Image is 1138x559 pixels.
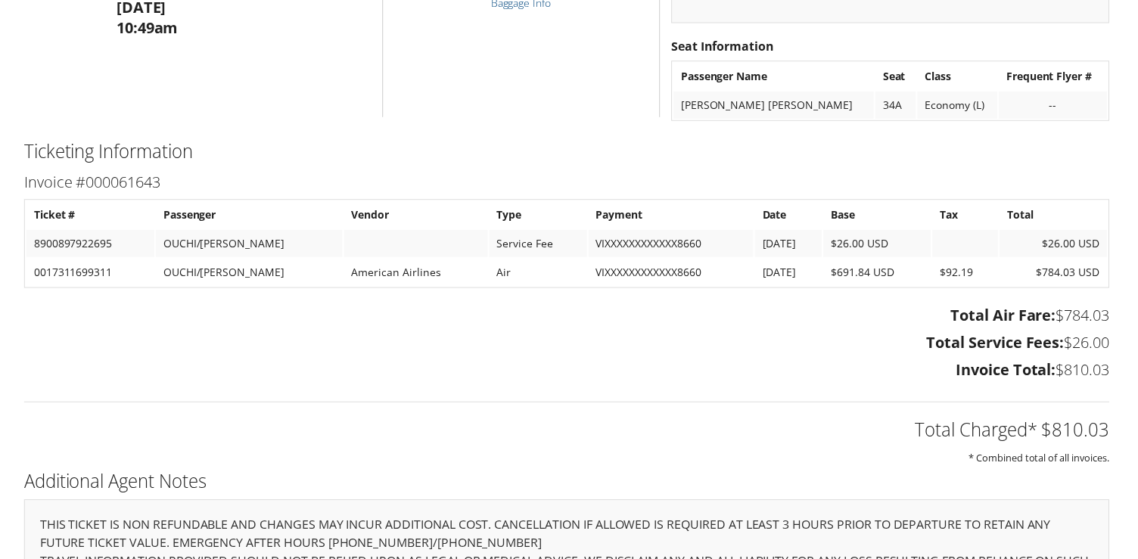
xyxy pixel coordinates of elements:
[756,260,823,287] td: [DATE]
[1001,64,1110,91] th: Frequent Flyer #
[21,307,1112,328] h3: $784.03
[21,362,1112,383] h3: $810.03
[23,231,152,259] td: 8900897922695
[756,203,823,230] th: Date
[114,18,176,39] strong: 10:49am
[674,64,875,91] th: Passenger Name
[489,203,587,230] th: Type
[589,203,754,230] th: Payment
[674,92,875,120] td: [PERSON_NAME] [PERSON_NAME]
[589,260,754,287] td: VIXXXXXXXXXXXX8660
[958,362,1059,382] strong: Invoice Total:
[154,203,341,230] th: Passenger
[877,92,918,120] td: 34A
[1002,203,1110,230] th: Total
[154,260,341,287] td: OUCHI/[PERSON_NAME]
[934,260,1001,287] td: $92.19
[21,419,1112,445] h2: Total Charged* $810.03
[154,231,341,259] td: OUCHI/[PERSON_NAME]
[343,260,487,287] td: American Airlines
[971,454,1112,467] small: * Combined total of all invoices.
[953,307,1059,328] strong: Total Air Fare:
[589,231,754,259] td: VIXXXXXXXXXXXX8660
[21,334,1112,356] h3: $26.00
[1009,99,1102,113] div: --
[825,231,933,259] td: $26.00 USD
[343,203,487,230] th: Vendor
[21,471,1112,497] h2: Additional Agent Notes
[919,64,1000,91] th: Class
[928,334,1067,355] strong: Total Service Fees:
[756,231,823,259] td: [DATE]
[1002,260,1110,287] td: $784.03 USD
[489,260,587,287] td: Air
[672,39,776,55] strong: Seat Information
[21,139,1112,165] h2: Ticketing Information
[877,64,918,91] th: Seat
[825,203,933,230] th: Base
[21,173,1112,194] h3: Invoice #000061643
[489,231,587,259] td: Service Fee
[1002,231,1110,259] td: $26.00 USD
[23,260,152,287] td: 0017311699311
[825,260,933,287] td: $691.84 USD
[23,203,152,230] th: Ticket #
[919,92,1000,120] td: Economy (L)
[934,203,1001,230] th: Tax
